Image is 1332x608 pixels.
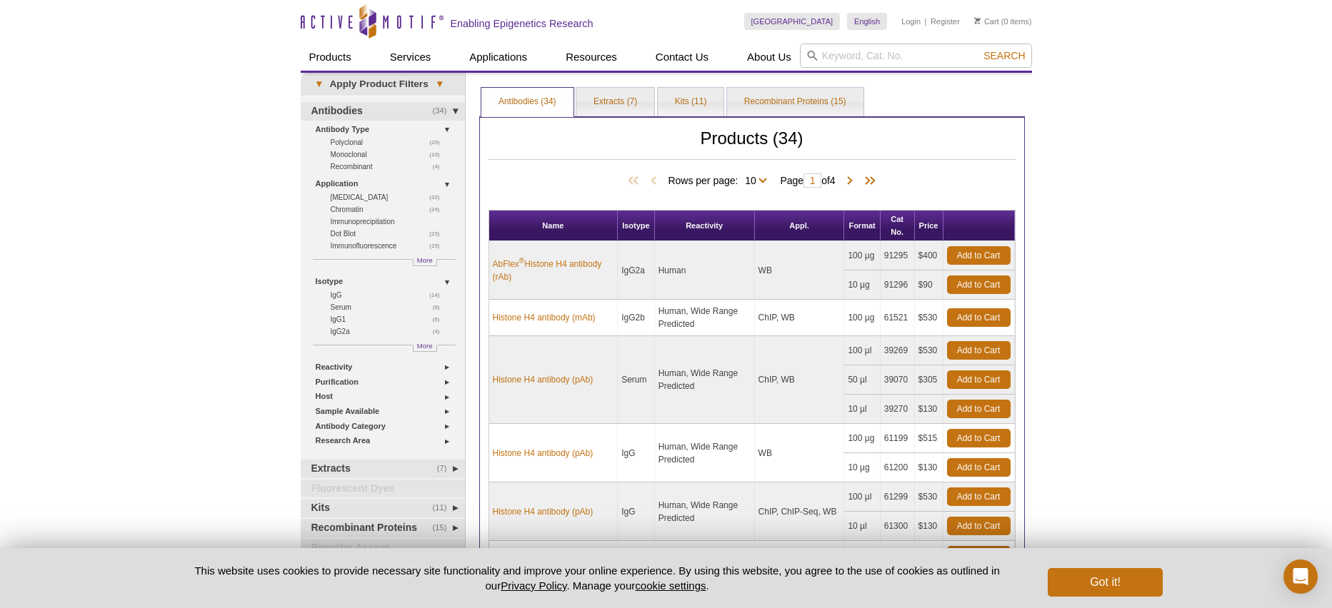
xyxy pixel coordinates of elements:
span: Previous Page [646,174,661,188]
a: Sample Available [316,404,456,419]
td: Human, Wide Range Predicted [655,300,755,336]
td: Human, Wide Range Predicted [655,482,755,541]
li: (0 items) [974,13,1032,30]
td: 39070 [881,365,915,395]
td: Human, Wide Range Predicted [655,424,755,482]
td: IgG [618,482,655,541]
a: Services [381,44,440,71]
span: (23) [429,228,447,240]
td: IgG2b [618,300,655,336]
a: AbFlex®Histone H4 antibody (rAb) [493,258,614,283]
a: Add to Cart [947,458,1011,477]
td: 91296 [881,270,915,300]
a: Contact Us [647,44,717,71]
td: ChIP, ChIP-Seq, WB [755,482,845,541]
span: (20) [429,136,447,148]
th: Cat No. [881,211,915,241]
td: $400 [915,241,943,270]
span: Search [983,50,1025,61]
p: This website uses cookies to provide necessary site functionality and improve your online experie... [170,563,1025,593]
a: Register [931,16,960,26]
span: (7) [437,460,455,478]
td: $305 [915,365,943,395]
span: (14) [429,289,447,301]
td: 10 µg [844,270,880,300]
th: Name [489,211,619,241]
span: (34) [433,102,455,121]
td: $90 [915,270,943,300]
a: About Us [738,44,800,71]
a: Add to Cart [947,517,1011,535]
a: (7)Extracts [301,460,465,478]
td: 10 µl [844,395,880,424]
a: (32)[MEDICAL_DATA] [331,191,448,203]
a: (4)IgG2a [331,325,448,338]
td: WB [755,241,845,300]
span: More [417,254,433,266]
button: Search [979,49,1029,62]
span: Last Page [857,174,878,188]
td: $530 [915,300,943,336]
td: $130 [915,512,943,541]
td: 100 µl [844,541,880,570]
td: 39243 [881,541,915,570]
a: Add to Cart [947,370,1011,389]
a: (6)IgG1 [331,313,448,325]
a: Add to Cart [947,487,1011,506]
th: Appl. [755,211,845,241]
a: Histone H4 antibody (pAb) [493,447,594,460]
a: Histone H4 antibody (mAb) [493,311,596,324]
td: 100 µg [844,300,880,336]
a: (10)Monoclonal [331,148,448,161]
a: English [847,13,887,30]
a: Resources [557,44,626,71]
a: Reporter Assays [301,539,465,557]
a: Application [316,176,456,191]
h2: Products (34) [489,132,1016,160]
th: Isotype [618,211,655,241]
a: Products [301,44,360,71]
span: Next Page [843,174,857,188]
span: (8) [433,301,448,313]
a: Extracts (7) [576,88,654,116]
td: ChIP, WB [755,336,845,424]
a: (23)Dot Blot [331,228,448,240]
td: $530 [915,541,943,570]
button: cookie settings [635,579,706,592]
a: Antibody Type [316,122,456,137]
td: $515 [915,424,943,453]
a: More [413,345,437,352]
a: Antibodies (34) [481,88,574,116]
a: Fluorescent Dyes [301,480,465,498]
td: 91295 [881,241,915,270]
span: (6) [433,313,448,325]
span: (32) [429,191,447,203]
a: Recombinant Proteins (15) [727,88,863,116]
th: Reactivity [655,211,755,241]
a: (14)IgG [331,289,448,301]
td: $530 [915,482,943,512]
th: Format [844,211,880,241]
span: (4) [433,325,448,338]
a: (24)Chromatin Immunoprecipitation [331,203,448,228]
a: (15)Recombinant Proteins [301,519,465,537]
a: (34)Antibodies [301,102,465,121]
span: Rows per page: [668,173,773,187]
td: 100 µl [844,482,880,512]
a: More [413,259,437,266]
td: 39269 [881,336,915,365]
span: ▾ [308,78,330,91]
a: Add to Cart [947,275,1011,294]
span: ▾ [429,78,451,91]
a: Kits (11) [658,88,724,116]
a: [GEOGRAPHIC_DATA] [744,13,841,30]
span: Page of [773,173,842,188]
td: $130 [915,395,943,424]
a: Histone H4 antibody (pAb) [493,373,594,386]
a: (20)Polyclonal [331,136,448,148]
span: (24) [429,203,447,216]
td: $130 [915,453,943,482]
td: WB [755,424,845,482]
img: Your Cart [974,17,981,24]
a: Research Area [316,433,456,448]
